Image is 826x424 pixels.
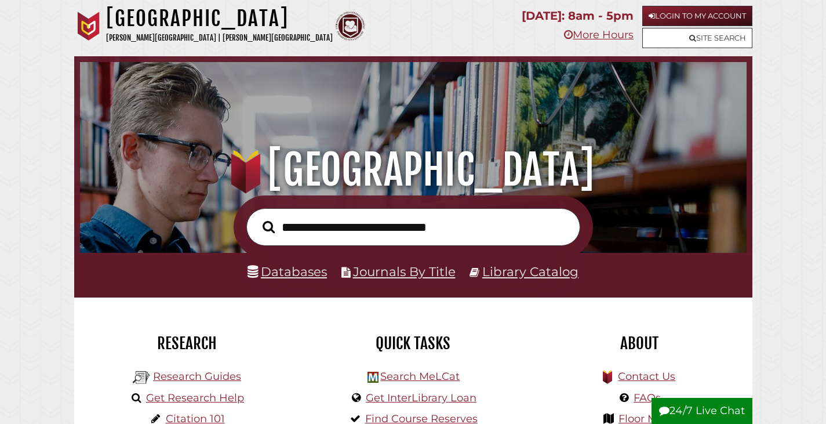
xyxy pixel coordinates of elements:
img: Hekman Library Logo [133,369,150,386]
i: Search [263,220,275,234]
a: Library Catalog [482,264,578,279]
p: [PERSON_NAME][GEOGRAPHIC_DATA] | [PERSON_NAME][GEOGRAPHIC_DATA] [106,31,333,45]
a: Login to My Account [642,6,752,26]
h2: Quick Tasks [309,334,518,353]
a: Contact Us [618,370,675,383]
h2: Research [83,334,292,353]
a: Get Research Help [146,392,244,404]
a: FAQs [634,392,661,404]
a: Site Search [642,28,752,48]
img: Hekman Library Logo [367,372,379,383]
a: More Hours [564,28,634,41]
a: Get InterLibrary Loan [366,392,476,404]
h2: About [535,334,744,353]
img: Calvin University [74,12,103,41]
h1: [GEOGRAPHIC_DATA] [92,144,734,195]
a: Databases [248,264,327,279]
img: Calvin Theological Seminary [336,12,365,41]
a: Search MeLCat [380,370,460,383]
p: [DATE]: 8am - 5pm [522,6,634,26]
button: Search [257,218,281,237]
h1: [GEOGRAPHIC_DATA] [106,6,333,31]
a: Journals By Title [353,264,456,279]
a: Research Guides [153,370,241,383]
